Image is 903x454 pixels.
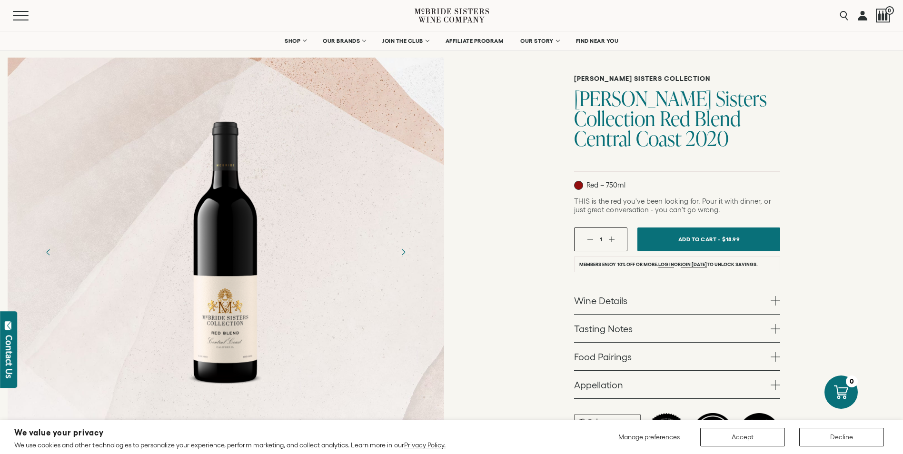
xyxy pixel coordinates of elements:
[323,38,360,44] span: OUR BRANDS
[514,31,565,50] a: OUR STORY
[285,38,301,44] span: SHOP
[36,240,61,265] button: Previous
[678,232,720,246] span: Add To Cart -
[576,38,619,44] span: FIND NEAR YOU
[722,232,740,246] span: $18.99
[613,428,686,446] button: Manage preferences
[574,89,780,148] h1: [PERSON_NAME] Sisters Collection Red Blend Central Coast 2020
[574,197,771,214] span: THIS is the red you've been looking for. Pour it with dinner, or just great conversation - you ca...
[446,38,504,44] span: AFFILIATE PROGRAM
[14,429,446,437] h2: We value your privacy
[574,343,780,370] a: Food Pairings
[376,31,435,50] a: JOIN THE CLUB
[574,75,780,83] h6: [PERSON_NAME] Sisters Collection
[278,31,312,50] a: SHOP
[681,262,707,267] a: join [DATE]
[574,181,625,190] p: Red – 750ml
[600,236,602,242] span: 1
[439,31,510,50] a: AFFILIATE PROGRAM
[885,6,894,15] span: 0
[658,262,674,267] a: Log in
[574,371,780,398] a: Appellation
[574,315,780,342] a: Tasting Notes
[574,257,780,272] li: Members enjoy 10% off or more. or to unlock savings.
[520,38,554,44] span: OUR STORY
[13,11,47,20] button: Mobile Menu Trigger
[14,441,446,449] p: We use cookies and other technologies to personalize your experience, perform marketing, and coll...
[404,441,446,449] a: Privacy Policy.
[570,31,625,50] a: FIND NEAR YOU
[391,240,416,265] button: Next
[618,433,680,441] span: Manage preferences
[574,286,780,314] a: Wine Details
[799,428,884,446] button: Decline
[637,227,780,251] button: Add To Cart - $18.99
[700,428,785,446] button: Accept
[317,31,371,50] a: OUR BRANDS
[4,335,14,378] div: Contact Us
[382,38,423,44] span: JOIN THE CLUB
[846,375,858,387] div: 0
